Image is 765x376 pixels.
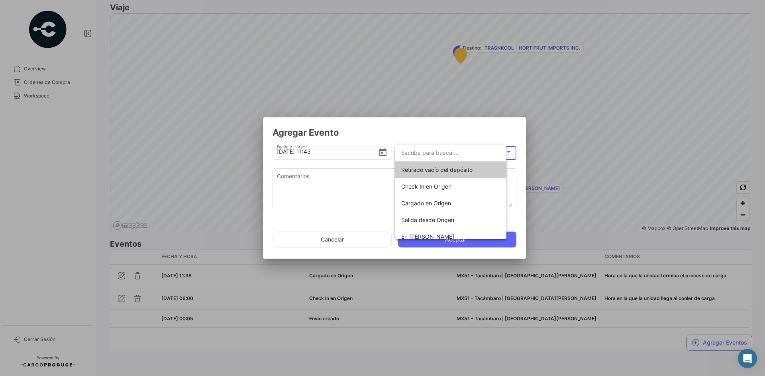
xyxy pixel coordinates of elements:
[401,166,473,173] span: Retirado vacío del depósito
[738,349,757,368] div: Abrir Intercom Messenger
[395,144,506,161] input: dropdown search
[401,183,451,190] span: Check In en Origen
[401,233,454,240] span: En tránsito a Parada
[401,216,454,223] span: Salida desde Origen
[401,200,451,207] span: Cargado en Origen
